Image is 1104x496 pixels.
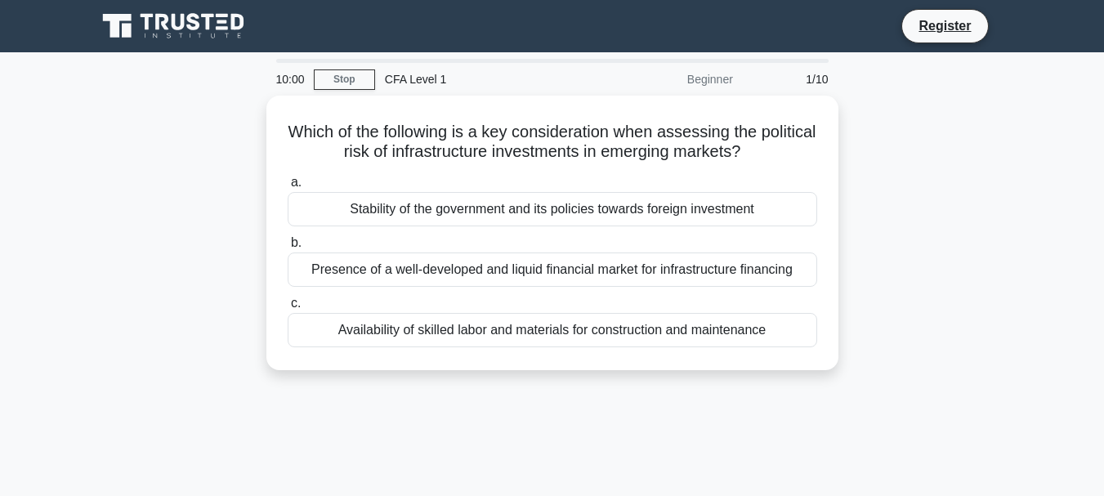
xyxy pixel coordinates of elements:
h5: Which of the following is a key consideration when assessing the political risk of infrastructure... [286,122,819,163]
div: CFA Level 1 [375,63,600,96]
a: Register [909,16,981,36]
div: Availability of skilled labor and materials for construction and maintenance [288,313,817,347]
span: c. [291,296,301,310]
div: 1/10 [743,63,838,96]
a: Stop [314,69,375,90]
span: a. [291,175,302,189]
div: Beginner [600,63,743,96]
span: b. [291,235,302,249]
div: 10:00 [266,63,314,96]
div: Stability of the government and its policies towards foreign investment [288,192,817,226]
div: Presence of a well-developed and liquid financial market for infrastructure financing [288,252,817,287]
